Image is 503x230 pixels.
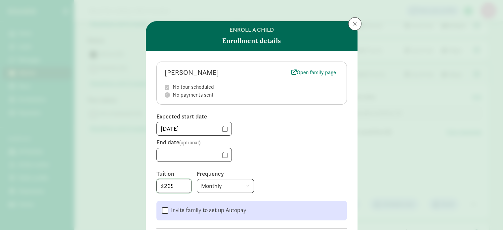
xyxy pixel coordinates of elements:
iframe: Chat Widget [470,198,503,230]
div: [PERSON_NAME] [165,67,289,78]
span: Open family page [291,69,336,76]
div: No payments sent [173,91,339,99]
h6: Enroll a child [230,26,274,33]
label: End date [156,138,347,147]
span: (optional) [179,139,200,146]
label: Expected start date [156,113,347,120]
label: Invite family to set up Autopay [168,206,246,214]
strong: Enrollment details [222,36,281,46]
a: Open family page [289,68,339,77]
div: No tour scheduled [173,83,339,91]
label: Tuition [156,170,191,178]
label: Frequency [197,170,347,178]
input: 0.00 [157,179,191,193]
